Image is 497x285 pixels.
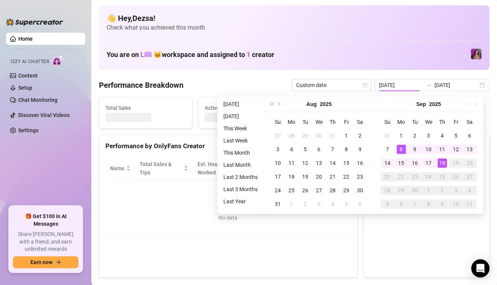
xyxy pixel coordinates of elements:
img: AI Chatter [52,55,64,66]
span: 1 [247,51,250,59]
span: Total Sales & Tips [140,160,182,177]
div: Performance by OnlyFans Creator [105,141,351,151]
span: Active Chats [205,104,285,112]
h1: You are on workspace and assigned to creator [107,51,274,59]
span: Custom date [296,79,367,91]
span: swap-right [425,82,432,88]
div: Sales by OnlyFans Creator [370,141,483,151]
span: calendar [363,83,367,87]
a: Discover Viral Videos [18,112,70,118]
a: Chat Monitoring [18,97,57,103]
span: Izzy AI Chatter [11,58,49,65]
div: Open Intercom Messenger [471,259,489,277]
span: Messages Sent [304,104,384,112]
h4: Performance Breakdown [99,80,183,90]
span: Chat Conversion [301,160,340,177]
span: Earn now [30,259,53,265]
th: Chat Conversion [296,157,351,180]
input: End date [435,81,478,89]
span: arrow-right [56,260,61,265]
th: Name [105,157,135,180]
th: Total Sales & Tips [135,157,193,180]
span: Share [PERSON_NAME] with a friend, and earn unlimited rewards [13,231,78,253]
a: Settings [18,127,38,133]
div: Est. Hours Worked [198,160,241,177]
input: Start date [379,81,422,89]
span: Check what you achieved this month [107,24,482,32]
a: Setup [18,85,32,91]
span: to [425,82,432,88]
button: Earn nowarrow-right [13,256,78,268]
span: 🎁 Get $100 in AI Messages [13,213,78,228]
span: Name [110,164,124,173]
img: logo-BBDzfeDw.svg [6,18,63,26]
a: Home [18,36,33,42]
div: No data [113,214,343,222]
span: Total Sales [105,104,186,112]
h4: 👋 Hey, Dezsa ! [107,13,482,24]
th: Sales / Hour [252,157,296,180]
span: Lilli 🐱 [140,51,162,59]
img: allison [471,49,481,59]
span: Sales / Hour [256,160,285,177]
a: Content [18,73,38,79]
